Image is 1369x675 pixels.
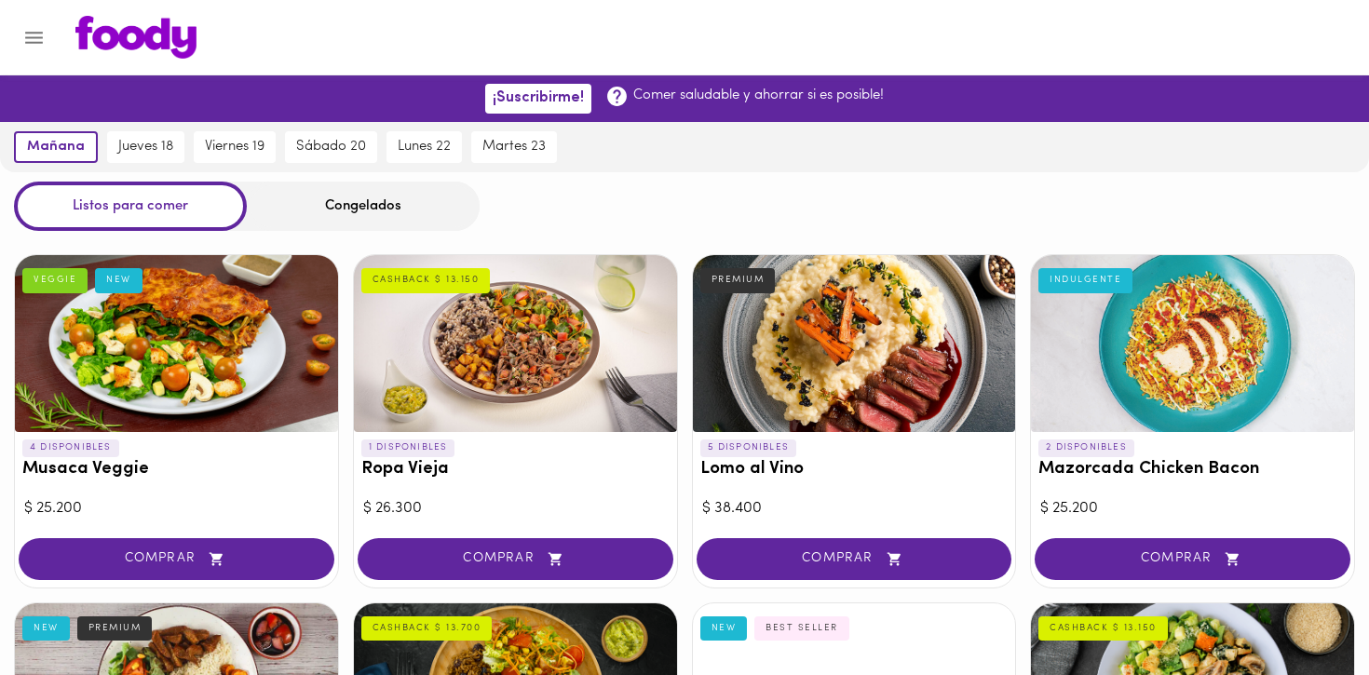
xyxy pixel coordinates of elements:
h3: Lomo al Vino [700,460,1009,479]
h3: Musaca Veggie [22,460,331,479]
p: 4 DISPONIBLES [22,439,119,456]
div: Lomo al Vino [693,255,1016,432]
span: jueves 18 [118,139,173,155]
p: 1 DISPONIBLES [361,439,455,456]
div: $ 25.200 [24,498,329,520]
button: mañana [14,131,98,163]
button: lunes 22 [386,131,462,163]
button: COMPRAR [358,538,673,580]
span: COMPRAR [42,551,311,567]
span: mañana [27,139,85,155]
div: PREMIUM [700,268,776,292]
div: Mazorcada Chicken Bacon [1031,255,1354,432]
span: martes 23 [482,139,546,155]
div: Ropa Vieja [354,255,677,432]
span: ¡Suscribirme! [493,89,584,107]
div: NEW [700,616,748,641]
div: Congelados [247,182,480,231]
div: VEGGIE [22,268,88,292]
div: NEW [22,616,70,641]
button: jueves 18 [107,131,184,163]
button: COMPRAR [1035,538,1350,580]
div: Listos para comer [14,182,247,231]
div: Musaca Veggie [15,255,338,432]
button: martes 23 [471,131,557,163]
span: COMPRAR [720,551,989,567]
div: CASHBACK $ 13.150 [1038,616,1168,641]
button: ¡Suscribirme! [485,84,591,113]
iframe: Messagebird Livechat Widget [1261,567,1350,656]
button: sábado 20 [285,131,377,163]
div: CASHBACK $ 13.150 [361,268,491,292]
h3: Ropa Vieja [361,460,670,479]
img: logo.png [75,16,197,59]
h3: Mazorcada Chicken Bacon [1038,460,1347,479]
div: $ 38.400 [702,498,1007,520]
span: lunes 22 [398,139,451,155]
span: COMPRAR [1058,551,1327,567]
span: viernes 19 [205,139,264,155]
div: CASHBACK $ 13.700 [361,616,493,641]
p: 2 DISPONIBLES [1038,439,1134,456]
p: Comer saludable y ahorrar si es posible! [633,86,884,105]
button: COMPRAR [19,538,334,580]
button: viernes 19 [194,131,276,163]
div: BEST SELLER [754,616,849,641]
button: Menu [11,15,57,61]
div: NEW [95,268,142,292]
button: COMPRAR [697,538,1012,580]
div: $ 26.300 [363,498,668,520]
p: 5 DISPONIBLES [700,439,797,456]
span: sábado 20 [296,139,366,155]
div: PREMIUM [77,616,153,641]
span: COMPRAR [381,551,650,567]
div: $ 25.200 [1040,498,1345,520]
div: INDULGENTE [1038,268,1132,292]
